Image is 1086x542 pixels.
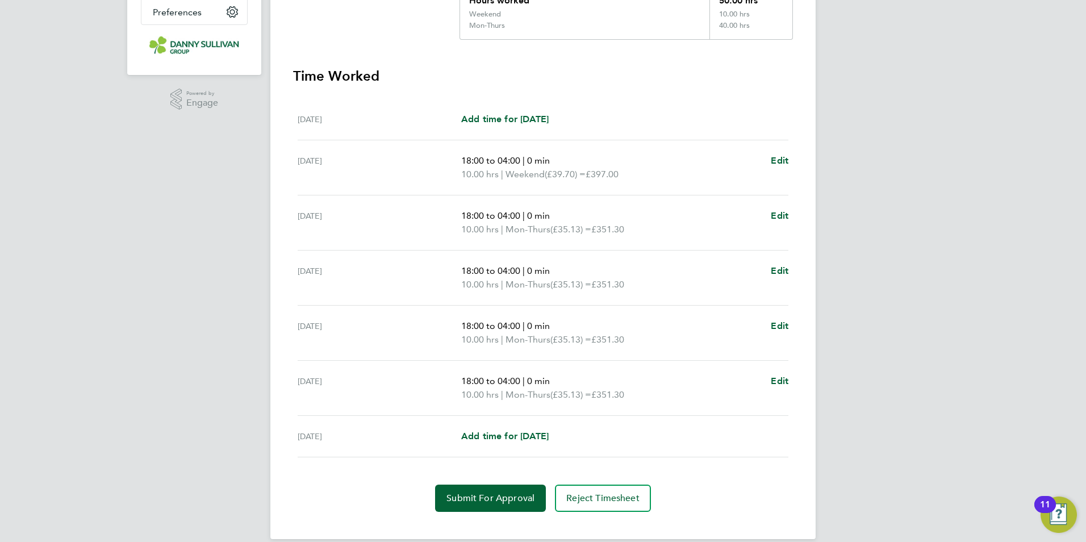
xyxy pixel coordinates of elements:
span: Edit [771,320,788,331]
span: (£35.13) = [550,224,591,235]
span: 0 min [527,320,550,331]
a: Edit [771,319,788,333]
div: 11 [1040,505,1050,519]
span: | [501,279,503,290]
span: 18:00 to 04:00 [461,265,520,276]
span: 0 min [527,265,550,276]
div: [DATE] [298,319,461,347]
span: 0 min [527,376,550,386]
span: Engage [186,98,218,108]
span: | [523,376,525,386]
span: 10.00 hrs [461,224,499,235]
button: Open Resource Center, 11 new notifications [1041,497,1077,533]
span: Edit [771,210,788,221]
span: | [523,320,525,331]
span: 18:00 to 04:00 [461,320,520,331]
div: [DATE] [298,430,461,443]
span: 10.00 hrs [461,334,499,345]
a: Add time for [DATE] [461,112,549,126]
span: (£35.13) = [550,334,591,345]
div: Mon-Thurs [469,21,505,30]
div: Weekend [469,10,501,19]
a: Edit [771,374,788,388]
span: 18:00 to 04:00 [461,376,520,386]
div: [DATE] [298,209,461,236]
span: 0 min [527,155,550,166]
span: Mon-Thurs [506,223,550,236]
span: Preferences [153,7,202,18]
span: (£35.13) = [550,389,591,400]
span: Edit [771,155,788,166]
span: 18:00 to 04:00 [461,155,520,166]
div: 10.00 hrs [709,10,792,21]
a: Edit [771,264,788,278]
button: Reject Timesheet [555,485,651,512]
div: [DATE] [298,374,461,402]
div: [DATE] [298,112,461,126]
span: Add time for [DATE] [461,114,549,124]
div: 40.00 hrs [709,21,792,39]
span: Submit For Approval [446,493,534,504]
span: £397.00 [586,169,619,180]
span: Edit [771,265,788,276]
a: Powered byEngage [170,89,219,110]
span: | [501,334,503,345]
span: | [523,265,525,276]
span: Reject Timesheet [566,493,640,504]
span: 0 min [527,210,550,221]
span: | [523,210,525,221]
span: 10.00 hrs [461,279,499,290]
button: Submit For Approval [435,485,546,512]
span: £351.30 [591,279,624,290]
span: 10.00 hrs [461,389,499,400]
span: £351.30 [591,224,624,235]
span: (£39.70) = [545,169,586,180]
span: £351.30 [591,334,624,345]
span: £351.30 [591,389,624,400]
span: Weekend [506,168,545,181]
div: [DATE] [298,154,461,181]
a: Edit [771,154,788,168]
span: Mon-Thurs [506,333,550,347]
div: [DATE] [298,264,461,291]
a: Edit [771,209,788,223]
span: | [523,155,525,166]
h3: Time Worked [293,67,793,85]
span: (£35.13) = [550,279,591,290]
span: | [501,169,503,180]
span: Mon-Thurs [506,388,550,402]
a: Add time for [DATE] [461,430,549,443]
span: Add time for [DATE] [461,431,549,441]
span: | [501,224,503,235]
span: | [501,389,503,400]
span: 18:00 to 04:00 [461,210,520,221]
a: Go to home page [141,36,248,55]
span: 10.00 hrs [461,169,499,180]
span: Powered by [186,89,218,98]
img: dannysullivan-logo-retina.png [149,36,239,55]
span: Edit [771,376,788,386]
span: Mon-Thurs [506,278,550,291]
